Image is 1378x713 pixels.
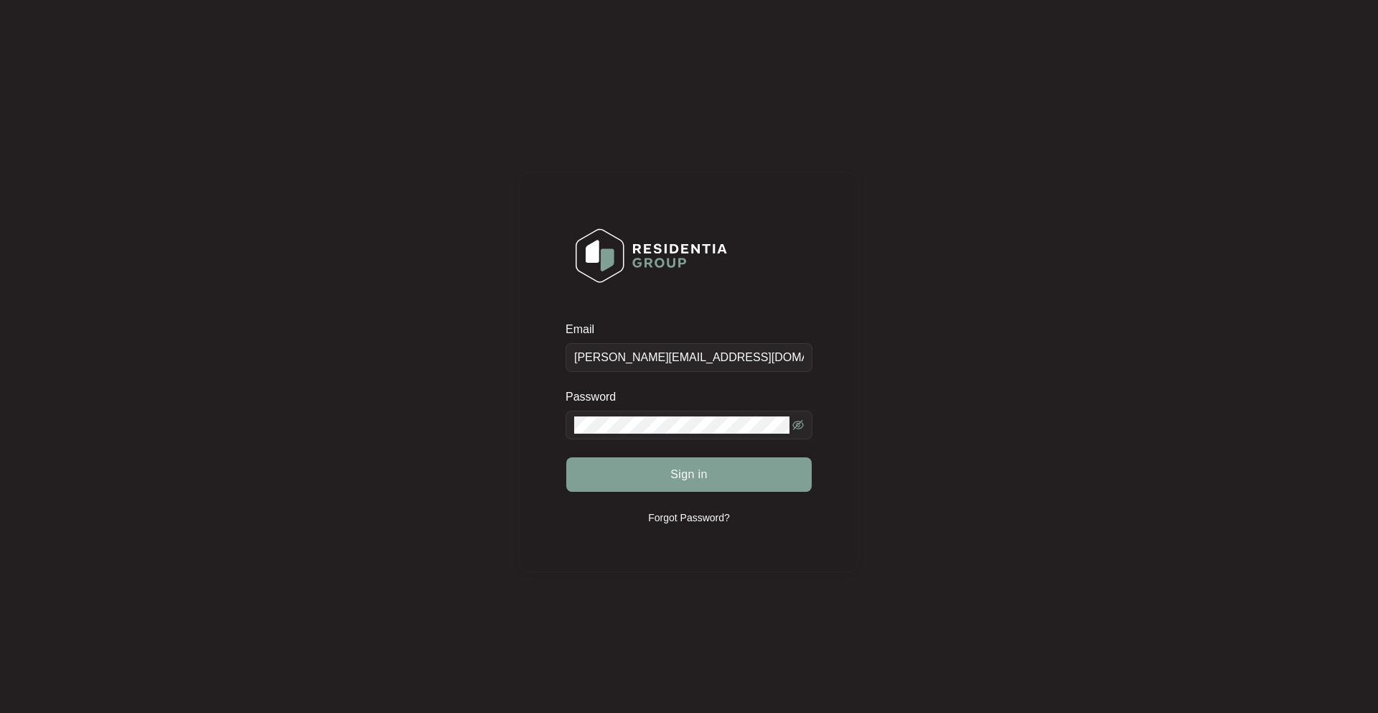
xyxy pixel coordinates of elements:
[792,419,804,431] span: eye-invisible
[566,390,627,404] label: Password
[566,457,812,492] button: Sign in
[648,511,730,525] p: Forgot Password?
[574,416,789,434] input: Password
[670,466,708,483] span: Sign in
[566,322,604,337] label: Email
[566,219,736,292] img: Login Logo
[566,343,812,372] input: Email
